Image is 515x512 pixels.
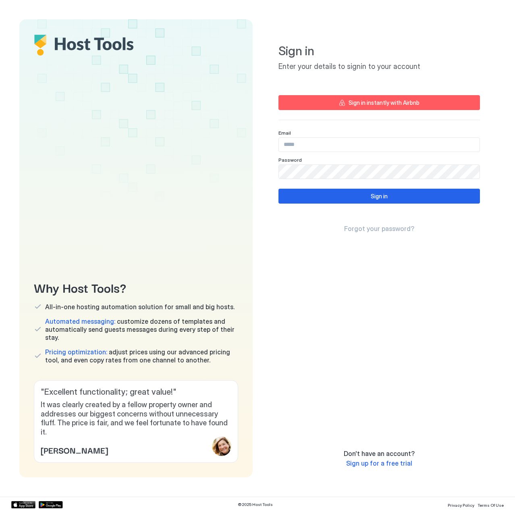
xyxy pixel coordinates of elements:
a: Terms Of Use [478,500,504,509]
span: " Excellent functionality; great value! " [41,387,231,397]
span: Why Host Tools? [34,278,238,296]
a: Google Play Store [39,501,63,508]
a: Sign up for a free trial [346,459,412,468]
span: It was clearly created by a fellow property owner and addresses our biggest concerns without unne... [41,400,231,437]
button: Sign in [278,189,480,204]
button: Sign in instantly with Airbnb [278,95,480,110]
a: App Store [11,501,35,508]
span: Forgot your password? [344,225,414,233]
span: Don't have an account? [344,450,415,458]
span: Pricing optimization: [45,348,107,356]
span: Privacy Policy [448,503,474,508]
input: Input Field [279,138,480,152]
span: adjust prices using our advanced pricing tool, and even copy rates from one channel to another. [45,348,238,364]
span: Automated messaging: [45,317,115,325]
span: Email [278,130,291,136]
span: Sign in [278,44,480,59]
a: Privacy Policy [448,500,474,509]
span: customize dozens of templates and automatically send guests messages during every step of their s... [45,317,238,341]
div: profile [212,437,231,456]
div: Sign in instantly with Airbnb [349,98,419,107]
span: Terms Of Use [478,503,504,508]
a: Forgot your password? [344,225,414,233]
input: Input Field [279,165,480,179]
span: [PERSON_NAME] [41,444,108,456]
span: All-in-one hosting automation solution for small and big hosts. [45,303,235,311]
div: Sign in [371,192,388,200]
span: © 2025 Host Tools [238,502,273,507]
span: Enter your details to signin to your account [278,62,480,71]
span: Password [278,157,302,163]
